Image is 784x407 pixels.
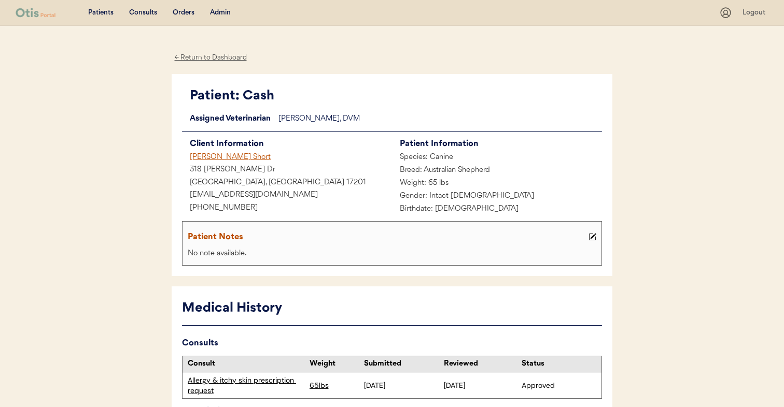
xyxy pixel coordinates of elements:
[364,381,439,391] div: [DATE]
[182,177,392,190] div: [GEOGRAPHIC_DATA], [GEOGRAPHIC_DATA] 17201
[444,381,519,391] div: [DATE]
[190,137,392,151] div: Client Information
[444,359,519,369] div: Reviewed
[188,375,304,396] div: Allergy & itchy skin prescription request
[185,248,599,260] div: No note available.
[743,8,768,18] div: Logout
[182,299,602,318] div: Medical History
[182,336,602,351] div: Consults
[190,86,602,106] div: Patient: Cash
[88,8,114,18] div: Patients
[392,203,602,216] div: Birthdate: [DEMOGRAPHIC_DATA]
[210,8,231,18] div: Admin
[182,202,392,215] div: [PHONE_NUMBER]
[400,137,602,151] div: Patient Information
[522,359,597,369] div: Status
[522,381,597,391] div: Approved
[129,8,157,18] div: Consults
[173,8,194,18] div: Orders
[182,113,278,126] div: Assigned Veterinarian
[310,359,361,369] div: Weight
[392,190,602,203] div: Gender: Intact [DEMOGRAPHIC_DATA]
[392,164,602,177] div: Breed: Australian Shepherd
[392,151,602,164] div: Species: Canine
[182,164,392,177] div: 318 [PERSON_NAME] Dr
[310,381,361,391] div: 65lbs
[364,359,439,369] div: Submitted
[172,52,249,64] div: ← Return to Dashboard
[182,189,392,202] div: [EMAIL_ADDRESS][DOMAIN_NAME]
[392,177,602,190] div: Weight: 65 lbs
[188,359,304,369] div: Consult
[278,113,602,126] div: [PERSON_NAME], DVM
[182,151,392,164] div: [PERSON_NAME] Short
[188,230,586,244] div: Patient Notes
